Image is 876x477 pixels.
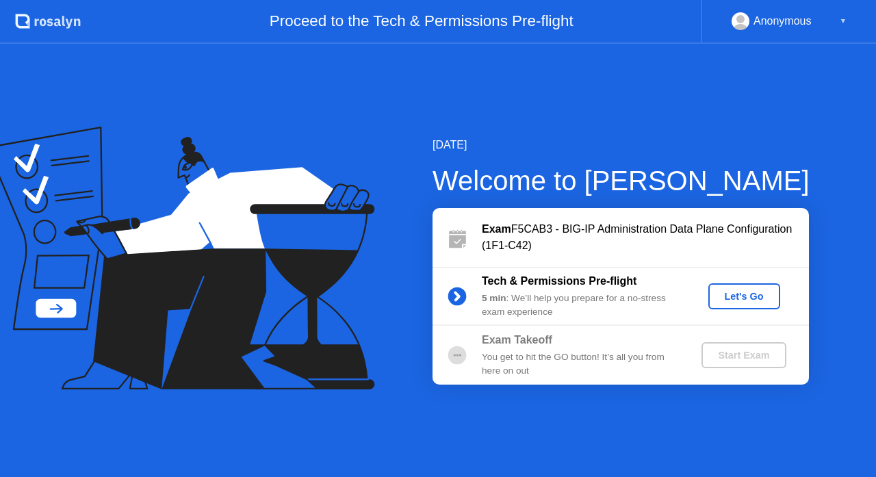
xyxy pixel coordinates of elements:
div: [DATE] [433,137,810,153]
div: : We’ll help you prepare for a no-stress exam experience [482,292,679,320]
div: ▼ [840,12,847,30]
div: Welcome to [PERSON_NAME] [433,160,810,201]
button: Start Exam [701,342,786,368]
button: Let's Go [708,283,780,309]
b: 5 min [482,293,506,303]
div: You get to hit the GO button! It’s all you from here on out [482,350,679,378]
div: Anonymous [753,12,812,30]
b: Exam Takeoff [482,334,552,346]
div: F5CAB3 - BIG-IP Administration Data Plane Configuration (1F1-C42) [482,221,809,254]
div: Let's Go [714,291,775,302]
div: Start Exam [707,350,780,361]
b: Exam [482,223,511,235]
b: Tech & Permissions Pre-flight [482,275,636,287]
